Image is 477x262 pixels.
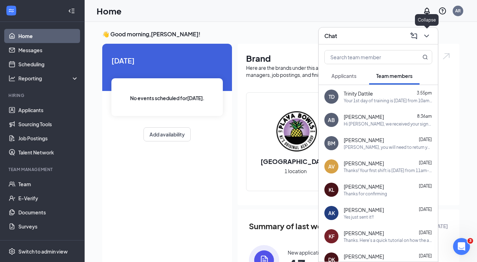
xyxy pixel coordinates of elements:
[455,8,461,14] div: AR
[18,205,79,219] a: Documents
[344,121,432,127] div: Hi [PERSON_NAME], we received your signed offer letter. To start your onboarding, can you please ...
[18,131,79,145] a: Job Postings
[97,5,122,17] h1: Home
[143,127,191,141] button: Add availability
[344,90,373,97] span: Trinity Dattile
[344,206,384,213] span: [PERSON_NAME]
[8,92,77,98] div: Hiring
[419,253,432,258] span: [DATE]
[410,32,418,40] svg: ComposeMessage
[328,116,335,123] div: AB
[344,253,384,260] span: [PERSON_NAME]
[467,238,473,244] span: 3
[18,29,79,43] a: Home
[419,207,432,212] span: [DATE]
[68,7,75,14] svg: Collapse
[8,248,16,255] svg: Settings
[344,214,374,220] div: Yes just sent it!!
[423,7,431,15] svg: Notifications
[246,64,451,78] div: Here are the brands under this account. Click into a brand to see your locations, managers, job p...
[422,32,431,40] svg: ChevronDown
[328,140,335,147] div: BM
[285,167,307,175] span: 1 location
[18,43,79,57] a: Messages
[344,113,384,120] span: [PERSON_NAME]
[18,57,79,71] a: Scheduling
[453,238,470,255] iframe: Intercom live chat
[417,90,432,96] span: 3:55pm
[344,167,432,173] div: Thanks! Your first shift is [DATE] from 11am-4pm, we'll have your shirts here for you and the tea...
[408,30,420,42] button: ComposeMessage
[331,73,356,79] span: Applicants
[102,30,459,38] h3: 👋 Good morning, [PERSON_NAME] !
[417,114,432,119] span: 8:36am
[8,7,15,14] svg: WorkstreamLogo
[421,30,432,42] button: ChevronDown
[253,157,337,166] h2: [GEOGRAPHIC_DATA]
[344,98,432,104] div: Your 1st day of training is [DATE] from 10am-1:30pm. We ordered shirts for you (size small). Plea...
[18,75,79,82] div: Reporting
[419,137,432,142] span: [DATE]
[8,166,77,172] div: Team Management
[18,117,79,131] a: Sourcing Tools
[442,52,451,60] img: open.6027fd2a22e1237b5b06.svg
[325,50,408,64] input: Search team member
[111,55,223,66] span: [DATE]
[344,183,384,190] span: [PERSON_NAME]
[288,249,327,256] div: New applications
[273,109,318,154] img: Playa Bowls
[329,93,335,100] div: TD
[246,52,451,64] h1: Brand
[249,220,331,232] span: Summary of last week
[344,136,384,144] span: [PERSON_NAME]
[18,219,79,233] a: Surveys
[422,54,428,60] svg: MagnifyingGlass
[415,14,439,26] div: Collapse
[344,144,432,150] div: [PERSON_NAME], you will need to return your shirts and name tag
[419,183,432,189] span: [DATE]
[18,191,79,205] a: E-Verify
[18,145,79,159] a: Talent Network
[328,163,335,170] div: AV
[344,191,387,197] div: Thanks for confirming
[18,103,79,117] a: Applicants
[419,160,432,165] span: [DATE]
[8,75,16,82] svg: Analysis
[329,186,335,193] div: KL
[324,32,337,40] h3: Chat
[18,177,79,191] a: Team
[419,230,432,235] span: [DATE]
[18,248,68,255] div: Switch to admin view
[438,7,447,15] svg: QuestionInfo
[344,230,384,237] span: [PERSON_NAME]
[344,237,432,243] div: Thanks. Here's a quick tutorial on how the app works and how to put in your availability. Our man...
[328,209,335,217] div: AK
[376,73,412,79] span: Team members
[130,94,204,102] span: No events scheduled for [DATE] .
[344,160,384,167] span: [PERSON_NAME]
[329,233,335,240] div: KF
